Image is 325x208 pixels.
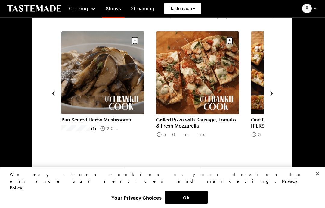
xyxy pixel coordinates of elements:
[61,117,144,123] a: Pan Seared Herby Mushrooms
[69,1,96,16] button: Cooking
[102,1,125,18] a: Shows
[10,171,310,191] div: We may store cookies on your device to enhance our services and marketing.
[156,31,251,155] div: 7 / 10
[156,117,239,129] a: Grilled Pizza with Sausage, Tomato & Fresh Mozzarella
[164,3,201,14] a: Tastemade +
[69,5,88,11] span: Cooking
[224,35,235,46] button: Save recipe
[51,89,57,96] button: navigate to previous item
[61,31,156,155] div: 6 / 10
[124,167,201,180] a: View All Recipes From This Show
[170,5,195,11] span: Tastemade +
[7,5,61,12] a: To Tastemade Home Page
[302,4,318,13] button: Profile picture
[302,4,312,13] img: Profile picture
[129,35,141,46] button: Save recipe
[165,191,208,204] button: Ok
[268,89,274,96] button: navigate to next item
[10,171,310,204] div: Privacy
[108,191,165,204] button: Your Privacy Choices
[311,167,324,180] button: Close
